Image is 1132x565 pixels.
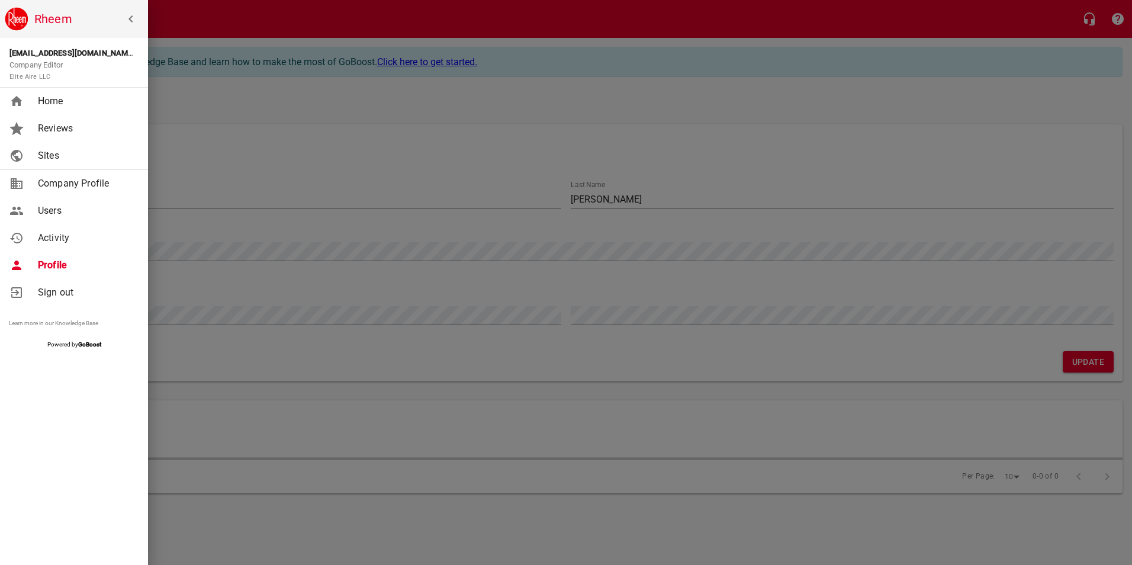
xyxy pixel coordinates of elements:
[38,121,134,136] span: Reviews
[38,94,134,108] span: Home
[47,341,101,348] span: Powered by
[38,285,134,300] span: Sign out
[38,258,134,272] span: Profile
[38,231,134,245] span: Activity
[38,149,134,163] span: Sites
[5,7,28,31] img: rheem.png
[38,176,134,191] span: Company Profile
[38,204,134,218] span: Users
[34,9,143,28] h6: Rheem
[9,49,134,57] strong: [EMAIL_ADDRESS][DOMAIN_NAME]
[9,73,50,81] small: Elite Aire LLC
[9,320,98,326] a: Learn more in our Knowledge Base
[78,341,101,348] strong: GoBoost
[9,60,63,81] span: Company Editor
